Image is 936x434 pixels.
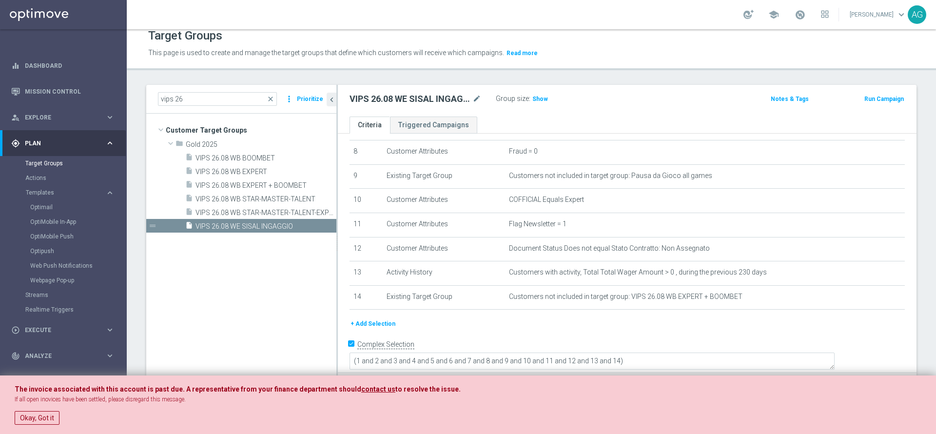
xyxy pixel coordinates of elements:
[25,185,126,288] div: Templates
[185,208,193,219] i: insert_drive_file
[185,194,193,205] i: insert_drive_file
[185,167,193,178] i: insert_drive_file
[509,196,584,204] span: COFFICIAL Equals Expert
[11,62,115,70] button: equalizer Dashboard
[148,29,222,43] h1: Target Groups
[896,9,907,20] span: keyboard_arrow_down
[350,237,383,261] td: 12
[25,174,101,182] a: Actions
[383,164,505,189] td: Existing Target Group
[30,229,126,244] div: OptiMobile Push
[186,140,336,149] span: Gold 2025
[509,268,767,276] span: Customers with activity, Total Total Wager Amount > 0 , during the previous 230 days
[395,385,461,393] span: to resolve the issue.
[30,203,101,211] a: Optimail
[11,326,20,335] i: play_circle_outline
[195,168,336,176] span: VIPS 26.08 WB EXPERT
[25,306,101,314] a: Realtime Triggers
[25,189,115,197] div: Templates keyboard_arrow_right
[25,140,105,146] span: Plan
[863,94,905,104] button: Run Campaign
[25,159,101,167] a: Target Groups
[350,189,383,213] td: 10
[105,188,115,197] i: keyboard_arrow_right
[509,293,742,301] span: Customers not included in target group: VIPS 26.08 WB EXPERT + BOOMBET
[768,9,779,20] span: school
[350,117,390,134] a: Criteria
[327,93,336,106] button: chevron_left
[472,93,481,105] i: mode_edit
[30,215,126,229] div: OptiMobile In-App
[26,190,96,196] span: Templates
[30,247,101,255] a: Optipush
[327,95,336,104] i: chevron_left
[25,115,105,120] span: Explore
[529,95,530,103] label: :
[383,261,505,286] td: Activity History
[350,164,383,189] td: 9
[25,302,126,317] div: Realtime Triggers
[15,411,59,425] button: Okay, Got it
[357,340,414,349] label: Complex Selection
[350,285,383,310] td: 14
[509,172,712,180] span: Customers not included in target group: Pausa da Gioco all games
[350,213,383,237] td: 11
[30,262,101,270] a: Web Push Notifications
[26,190,105,196] div: Templates
[383,140,505,165] td: Customer Attributes
[11,139,105,148] div: Plan
[148,49,504,57] span: This page is used to create and manage the target groups that define which customers will receive...
[11,326,115,334] div: play_circle_outline Execute keyboard_arrow_right
[361,385,395,394] a: contact us
[25,288,126,302] div: Streams
[350,93,470,105] h2: VIPS 26.08 WE SISAL INGAGGIO
[496,95,529,103] label: Group size
[908,5,926,24] div: AG
[105,113,115,122] i: keyboard_arrow_right
[509,220,566,228] span: Flag Newsletter = 1
[30,200,126,215] div: Optimail
[195,222,336,231] span: VIPS 26.08 WE SISAL INGAGGIO
[25,291,101,299] a: Streams
[195,154,336,162] span: VIPS 26.08 WB BOOMBET
[11,114,115,121] button: person_search Explore keyboard_arrow_right
[383,285,505,310] td: Existing Target Group
[11,352,20,360] i: track_changes
[350,318,396,329] button: + Add Selection
[11,113,105,122] div: Explore
[383,213,505,237] td: Customer Attributes
[11,352,105,360] div: Analyze
[30,244,126,258] div: Optipush
[509,244,710,253] span: Document Status Does not equal Stato Contratto: Non Assegnato
[25,53,115,79] a: Dashboard
[195,195,336,203] span: VIPS 26.08 WB STAR-MASTER-TALENT
[25,327,105,333] span: Execute
[15,385,361,393] span: The invoice associated with this account is past due. A representative from your finance departme...
[506,48,539,59] button: Read more
[185,153,193,164] i: insert_drive_file
[185,221,193,233] i: insert_drive_file
[11,352,115,360] button: track_changes Analyze keyboard_arrow_right
[185,180,193,192] i: insert_drive_file
[383,237,505,261] td: Customer Attributes
[11,113,20,122] i: person_search
[166,123,336,137] span: Customer Target Groups
[11,139,115,147] button: gps_fixed Plan keyboard_arrow_right
[25,156,126,171] div: Target Groups
[849,7,908,22] a: [PERSON_NAME]keyboard_arrow_down
[383,189,505,213] td: Customer Attributes
[175,139,183,151] i: folder
[284,92,294,106] i: more_vert
[350,140,383,165] td: 8
[30,218,101,226] a: OptiMobile In-App
[11,88,115,96] button: Mission Control
[11,79,115,104] div: Mission Control
[158,92,277,106] input: Quick find group or folder
[195,209,336,217] span: VIPS 26.08 WB STAR-MASTER-TALENT-EXPERT-BOOMBET
[30,276,101,284] a: Webpage Pop-up
[105,325,115,335] i: keyboard_arrow_right
[30,273,126,288] div: Webpage Pop-up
